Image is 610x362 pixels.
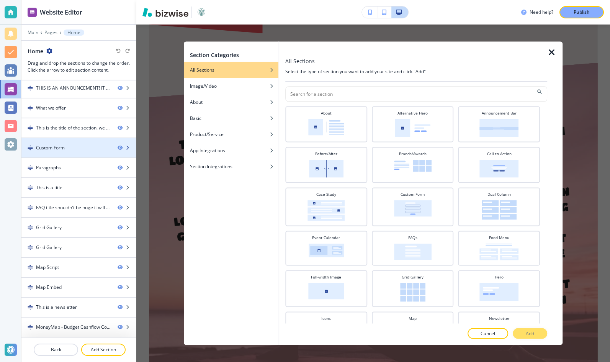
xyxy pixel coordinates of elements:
[321,110,332,116] h4: About
[28,205,33,210] img: Drag
[28,125,33,131] img: Drag
[480,159,519,177] img: BOLD_CTA
[458,106,540,142] div: Announcement BarBOLD_ANNOUNCEMENT_BAR
[21,198,136,217] div: DragFAQ title shouldn't be huge it will go to multiple length of what he is doing this here
[28,265,33,270] img: Drag
[285,270,367,307] div: Full-width ImageBOLD_FULL_WIDTH_IMAGE
[28,85,33,91] img: Drag
[400,283,425,301] img: BOLD_GRID_GALLERY
[34,346,77,353] p: Back
[482,200,517,219] img: BOLD_ICONS_TWO_COL
[21,118,136,138] div: DragThis is the title of the section, we should aim for man words or more!
[468,328,508,339] button: Cancel
[184,110,278,126] button: Basic
[21,79,136,98] div: DragTHIS IS AN ANNOUNCEMENT! IT CAN BE VERY LONG TITLE BY THE LOOKS OF IT LOTS GOES ON ONE LINE T...
[28,47,43,55] h2: Home
[487,151,512,156] h4: Call to Action
[401,191,425,197] h4: Custom Form
[489,315,510,321] h4: Newsletter
[36,324,111,331] div: MoneyMap - Budget Cashflow Coach
[36,304,77,311] div: This is a newsletter
[559,6,604,18] button: Publish
[195,6,208,18] img: Your Logo
[21,98,136,118] div: DragWhat we offer
[21,218,136,237] div: DragGrid Gallery
[34,344,78,356] button: Back
[480,119,519,137] img: BOLD_ANNOUNCEMENT_BAR
[316,191,336,197] h4: Case Study
[36,204,111,211] div: FAQ title shouldn't be huge it will go to multiple length of what he is doing this here
[28,245,33,250] img: Drag
[372,147,454,183] div: Brands/AwardsBOLD_LOGOS
[308,283,344,299] img: BOLD_FULL_WIDTH_IMAGE
[285,106,367,142] div: AboutBOLD_ABOUT
[315,151,337,156] h4: Before/After
[394,159,432,172] img: BOLD_LOGOS
[480,243,519,260] img: BOLD_MENU
[44,30,57,35] button: Pages
[190,82,217,89] h4: Image/Video
[530,9,553,16] h3: Need help?
[307,200,345,221] img: BOLD_CASE_STUDY
[36,124,111,131] div: This is the title of the section, we should aim for man words or more!
[184,126,278,142] button: Product/Service
[372,270,454,307] div: Grid GalleryBOLD_GRID_GALLERY
[285,86,547,102] input: Search for a section
[487,191,511,197] h4: Dual Column
[285,57,315,65] h3: All Sections
[36,184,62,191] div: This is a title
[402,274,424,280] h4: Grid Gallery
[28,324,33,330] img: Drag
[36,105,66,111] div: What we offer
[142,8,188,17] img: Bizwise Logo
[184,158,278,174] button: Section Integrations
[574,9,590,16] p: Publish
[40,8,82,17] h2: Website Editor
[372,187,454,226] div: Custom FormBOLD_CONTACT
[285,311,367,346] div: IconsBOLD_ICONS_FOUR_COL
[482,110,517,116] h4: Announcement Bar
[28,105,33,111] img: Drag
[309,159,343,177] img: BOLD_BEFORE_AFTER
[309,243,344,257] img: BOLD_CALENDAR
[285,68,547,75] h4: Select the type of section you want to add your site and click "Add"
[28,225,33,230] img: Drag
[28,30,38,35] button: Main
[481,330,495,337] p: Cancel
[21,158,136,177] div: DragParagraphs
[28,285,33,290] img: Drag
[458,147,540,183] div: Call to ActionBOLD_CTA
[28,145,33,151] img: Drag
[190,66,214,73] h4: All Sections
[28,165,33,170] img: Drag
[21,258,136,277] div: DragMap Script
[21,238,136,257] div: DragGrid Gallery
[495,274,504,280] h4: Hero
[184,94,278,110] button: About
[311,274,341,280] h4: Full-width Image
[82,346,125,353] p: Add Section
[28,305,33,310] img: Drag
[64,29,84,36] button: Home
[190,51,239,59] h2: Section Categories
[67,30,80,35] p: Home
[21,318,136,337] div: DragMoneyMap - Budget Cashflow Coach
[21,298,136,317] div: DragThis is a newsletter
[184,62,278,78] button: All Sections
[184,142,278,158] button: App Integrations
[480,283,519,301] img: BOLD_HERO
[36,85,111,92] div: THIS IS AN ANNOUNCEMENT! IT CAN BE VERY LONG TITLE BY THE LOOKS OF IT LOTS GOES ON ONE LINE THIS ...
[394,200,432,216] img: BOLD_CONTACT
[458,311,540,346] div: NewsletterBOLD_NEWSLETTER
[36,144,65,151] div: Custom Form
[399,151,427,156] h4: Brands/Awards
[458,231,540,265] div: Food MenuBOLD_MENU
[36,264,59,271] div: Map Script
[81,344,126,356] button: Add Section
[285,231,367,265] div: Event CalendarBOLD_CALENDAR
[36,164,61,171] div: Paragraphs
[409,315,417,321] h4: Map
[395,119,430,137] img: BOLD_HERO_ALT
